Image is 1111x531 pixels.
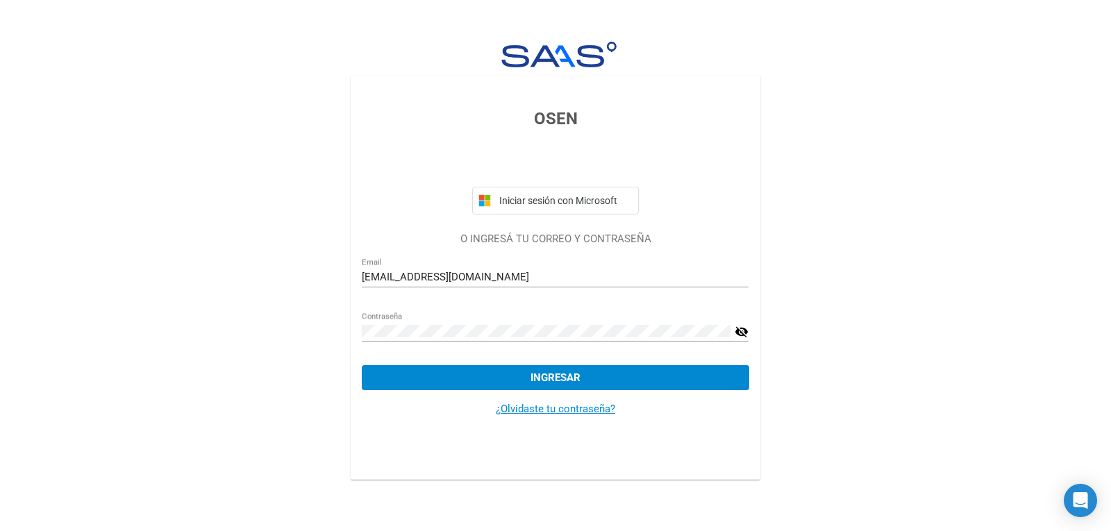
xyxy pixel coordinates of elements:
button: Ingresar [362,365,749,390]
a: ¿Olvidaste tu contraseña? [496,403,615,415]
button: Iniciar sesión con Microsoft [472,187,639,214]
h3: OSEN [362,106,749,131]
iframe: Botón de Acceder con Google [465,146,646,177]
mat-icon: visibility_off [735,323,749,340]
p: O INGRESÁ TU CORREO Y CONTRASEÑA [362,231,749,247]
div: Open Intercom Messenger [1064,484,1097,517]
span: Iniciar sesión con Microsoft [496,195,633,206]
span: Ingresar [531,371,580,384]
